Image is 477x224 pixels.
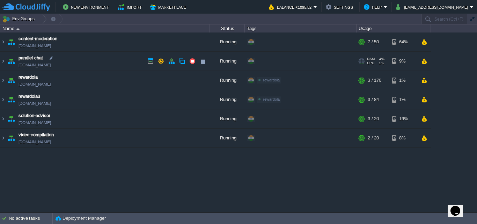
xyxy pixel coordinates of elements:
[269,3,314,11] button: Balance ₹1095.52
[448,196,470,217] iframe: chat widget
[16,28,20,30] img: AMDAwAAAACH5BAEAAAAALAAAAAABAAEAAAICRAEAOw==
[392,129,415,147] div: 8%
[9,213,52,224] div: No active tasks
[210,52,245,71] div: Running
[19,93,40,100] a: rewardola3
[263,78,280,82] span: rewardola
[368,129,379,147] div: 2 / 20
[6,90,16,109] img: AMDAwAAAACH5BAEAAAAALAAAAAABAAEAAAICRAEAOw==
[19,81,51,88] a: [DOMAIN_NAME]
[56,215,106,222] button: Deployment Manager
[377,57,384,61] span: 4%
[2,14,37,24] button: Env Groups
[6,52,16,71] img: AMDAwAAAACH5BAEAAAAALAAAAAABAAEAAAICRAEAOw==
[0,32,6,51] img: AMDAwAAAACH5BAEAAAAALAAAAAABAAEAAAICRAEAOw==
[0,52,6,71] img: AMDAwAAAACH5BAEAAAAALAAAAAABAAEAAAICRAEAOw==
[6,32,16,51] img: AMDAwAAAACH5BAEAAAAALAAAAAABAAEAAAICRAEAOw==
[210,32,245,51] div: Running
[210,24,244,32] div: Status
[210,109,245,128] div: Running
[368,109,379,128] div: 3 / 20
[263,97,280,101] span: rewardola
[368,90,379,109] div: 3 / 84
[1,24,210,32] div: Name
[63,3,111,11] button: New Environment
[326,3,355,11] button: Settings
[396,3,470,11] button: [EMAIL_ADDRESS][DOMAIN_NAME]
[19,112,50,119] a: solution-advisor
[210,129,245,147] div: Running
[245,24,356,32] div: Tags
[19,100,51,107] a: [DOMAIN_NAME]
[0,90,6,109] img: AMDAwAAAACH5BAEAAAAALAAAAAABAAEAAAICRAEAOw==
[392,90,415,109] div: 1%
[392,71,415,90] div: 1%
[19,42,51,49] a: [DOMAIN_NAME]
[19,55,43,62] a: parallel-chat
[150,3,188,11] button: Marketplace
[377,61,384,65] span: 1%
[118,3,144,11] button: Import
[368,71,381,90] div: 3 / 170
[2,3,50,12] img: CloudJiffy
[6,71,16,90] img: AMDAwAAAACH5BAEAAAAALAAAAAABAAEAAAICRAEAOw==
[0,109,6,128] img: AMDAwAAAACH5BAEAAAAALAAAAAABAAEAAAICRAEAOw==
[364,3,384,11] button: Help
[392,52,415,71] div: 9%
[368,32,379,51] div: 7 / 50
[19,119,51,126] a: [DOMAIN_NAME]
[367,57,375,61] span: RAM
[367,61,374,65] span: CPU
[210,71,245,90] div: Running
[0,71,6,90] img: AMDAwAAAACH5BAEAAAAALAAAAAABAAEAAAICRAEAOw==
[19,35,57,42] a: content-moderation
[392,109,415,128] div: 19%
[19,138,51,145] a: [DOMAIN_NAME]
[6,129,16,147] img: AMDAwAAAACH5BAEAAAAALAAAAAABAAEAAAICRAEAOw==
[0,129,6,147] img: AMDAwAAAACH5BAEAAAAALAAAAAABAAEAAAICRAEAOw==
[19,62,51,68] a: [DOMAIN_NAME]
[210,90,245,109] div: Running
[19,131,54,138] a: video-compilation
[19,74,38,81] a: rewardola
[6,109,16,128] img: AMDAwAAAACH5BAEAAAAALAAAAAABAAEAAAICRAEAOw==
[357,24,431,32] div: Usage
[392,32,415,51] div: 64%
